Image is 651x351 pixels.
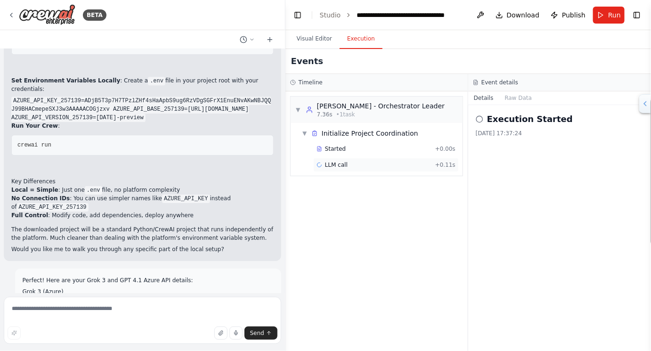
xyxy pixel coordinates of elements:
[162,195,210,203] code: AZURE_API_KEY
[291,55,323,68] h2: Events
[302,130,308,137] span: ▼
[23,276,274,285] p: Perfect! Here are your Grok 3 and GPT 4.1 Azure API details:
[291,8,304,22] button: Hide left sidebar
[481,79,518,86] h3: Event details
[593,7,625,24] button: Run
[435,145,456,153] span: + 0.00s
[325,145,346,153] span: Started
[547,7,589,24] button: Publish
[148,77,165,85] code: .env
[562,10,586,20] span: Publish
[214,327,228,340] button: Upload files
[83,9,106,21] div: BETA
[507,10,540,20] span: Download
[487,113,573,126] h2: Execution Started
[229,327,243,340] button: Click to speak your automation idea
[11,76,274,93] p: : Create a file in your project root with your credentials:
[322,129,418,138] span: Initialize Project Coordination
[11,177,274,186] h2: Key Differences
[11,77,120,84] strong: Set Environment Variables Locally
[476,130,643,137] div: [DATE] 17:37:24
[11,194,274,211] li: : You can use simpler names like instead of
[11,211,274,220] li: : Modify code, add dependencies, deploy anywhere
[630,8,643,22] button: Show right sidebar
[320,11,341,19] a: Studio
[295,106,301,114] span: ▼
[299,79,323,86] h3: Timeline
[17,142,51,148] span: crewai run
[492,7,544,24] button: Download
[468,91,499,105] button: Details
[11,225,274,242] p: The downloaded project will be a standard Python/CrewAI project that runs independently of the pl...
[11,186,274,194] li: : Just one file, no platform complexity
[23,287,274,296] p: Grok 3 (Azure)
[11,212,48,219] strong: Full Control
[8,327,21,340] button: Improve this prompt
[608,10,621,20] span: Run
[11,122,58,129] strong: Run Your Crew
[11,245,274,253] p: Would you like me to walk you through any specific part of the local setup?
[435,161,456,169] span: + 0.11s
[250,329,264,337] span: Send
[340,29,382,49] button: Execution
[325,161,348,169] span: LLM call
[262,34,277,45] button: Start a new chat
[244,327,277,340] button: Send
[317,101,445,111] div: [PERSON_NAME] - Orchestrator Leader
[11,195,70,202] strong: No Connection IDs
[336,111,355,118] span: • 1 task
[85,186,102,195] code: .env
[317,111,333,118] span: 7.36s
[289,29,340,49] button: Visual Editor
[11,122,274,130] p: :
[236,34,259,45] button: Switch to previous chat
[17,203,89,212] code: AZURE_API_KEY_257139
[499,91,538,105] button: Raw Data
[11,97,271,122] code: AZURE_API_KEY_257139=ADjB5T3p7H7TPzlZHf4sHaApbS9ug6RzVDgSGFrX1EnuENvAKwNBJQQJ99BHACmepeSXJ3w3AAAA...
[19,4,75,25] img: Logo
[11,187,58,193] strong: Local = Simple
[320,10,463,20] nav: breadcrumb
